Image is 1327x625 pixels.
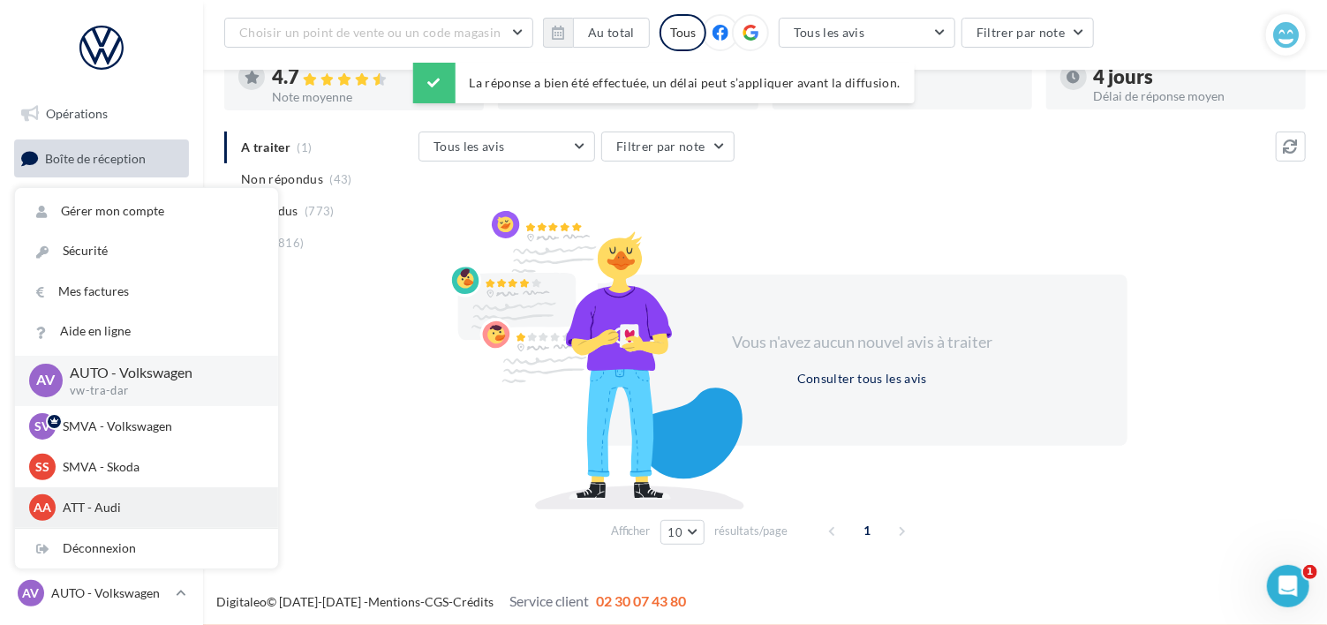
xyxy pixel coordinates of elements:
[241,170,323,188] span: Non répondus
[11,273,192,310] a: Contacts
[1303,565,1317,579] span: 1
[11,463,192,515] a: Campagnes DataOnDemand
[668,525,683,539] span: 10
[275,236,305,250] span: (816)
[11,95,192,132] a: Opérations
[51,584,169,602] p: AUTO - Volkswagen
[660,520,705,545] button: 10
[15,192,278,231] a: Gérer mon compte
[714,523,788,539] span: résultats/page
[239,25,501,40] span: Choisir un point de vente ou un code magasin
[63,499,257,516] p: ATT - Audi
[11,404,192,456] a: PLV et print personnalisable
[63,458,257,476] p: SMVA - Skoda
[11,316,192,353] a: Médiathèque
[418,132,595,162] button: Tous les avis
[573,18,650,48] button: Au total
[224,18,533,48] button: Choisir un point de vente ou un code magasin
[15,231,278,271] a: Sécurité
[11,139,192,177] a: Boîte de réception
[961,18,1095,48] button: Filtrer par note
[543,18,650,48] button: Au total
[425,594,449,609] a: CGS
[70,363,250,383] p: AUTO - Volkswagen
[272,91,470,103] div: Note moyenne
[412,63,914,103] div: La réponse a bien été effectuée, un délai peut s’appliquer avant la diffusion.
[305,204,335,218] span: (773)
[820,90,1018,102] div: Taux de réponse
[23,584,40,602] span: AV
[1267,565,1309,607] iframe: Intercom live chat
[45,150,146,165] span: Boîte de réception
[34,418,50,435] span: SV
[596,592,686,609] span: 02 30 07 43 80
[11,360,192,397] a: Calendrier
[63,418,257,435] p: SMVA - Volkswagen
[330,172,352,186] span: (43)
[216,594,267,609] a: Digitaleo
[1094,90,1292,102] div: Délai de réponse moyen
[14,576,189,610] a: AV AUTO - Volkswagen
[37,371,56,391] span: AV
[46,106,108,121] span: Opérations
[853,516,881,545] span: 1
[794,25,865,40] span: Tous les avis
[35,458,49,476] span: SS
[660,14,706,51] div: Tous
[820,67,1018,87] div: 95 %
[368,594,420,609] a: Mentions
[611,523,651,539] span: Afficher
[601,132,735,162] button: Filtrer par note
[434,139,505,154] span: Tous les avis
[34,499,51,516] span: AA
[216,594,686,609] span: © [DATE]-[DATE] - - -
[11,229,192,266] a: Campagnes
[15,312,278,351] a: Aide en ligne
[1094,67,1292,87] div: 4 jours
[70,383,250,399] p: vw-tra-dar
[509,592,589,609] span: Service client
[711,331,1014,354] div: Vous n'avez aucun nouvel avis à traiter
[15,272,278,312] a: Mes factures
[790,368,934,389] button: Consulter tous les avis
[15,529,278,569] div: Déconnexion
[779,18,955,48] button: Tous les avis
[272,67,470,87] div: 4.7
[453,594,494,609] a: Crédits
[11,184,192,222] a: Visibilité en ligne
